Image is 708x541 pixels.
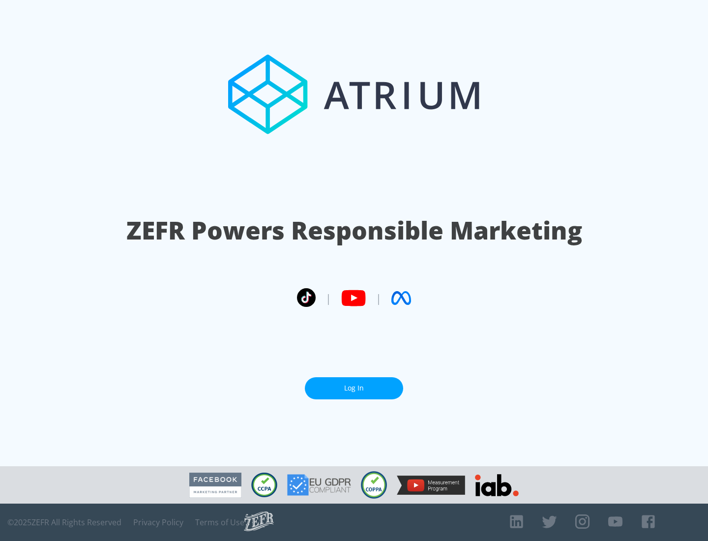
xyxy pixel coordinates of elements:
img: COPPA Compliant [361,471,387,499]
span: | [376,291,382,305]
span: | [325,291,331,305]
img: CCPA Compliant [251,473,277,497]
img: IAB [475,474,519,496]
a: Log In [305,377,403,399]
img: Facebook Marketing Partner [189,473,241,498]
img: GDPR Compliant [287,474,351,496]
span: © 2025 ZEFR All Rights Reserved [7,517,121,527]
a: Privacy Policy [133,517,183,527]
a: Terms of Use [195,517,244,527]
h1: ZEFR Powers Responsible Marketing [126,213,582,247]
img: YouTube Measurement Program [397,476,465,495]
